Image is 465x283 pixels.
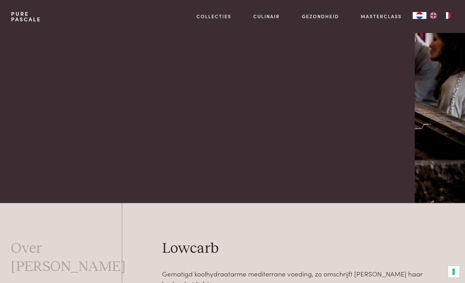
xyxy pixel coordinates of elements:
[253,13,280,20] a: Culinair
[197,13,231,20] a: Collecties
[302,13,339,20] a: Gezondheid
[448,266,459,277] button: Uw voorkeuren voor toestemming voor trackingtechnologieën
[413,12,426,19] div: Language
[413,12,454,19] aside: Language selected: Nederlands
[11,240,126,276] a: Over [PERSON_NAME]
[426,12,440,19] a: EN
[426,12,454,19] ul: Language list
[11,11,41,22] a: PurePascale
[361,13,402,20] a: Masterclass
[162,240,425,258] h2: Lowcarb
[413,12,426,19] a: NL
[440,12,454,19] a: FR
